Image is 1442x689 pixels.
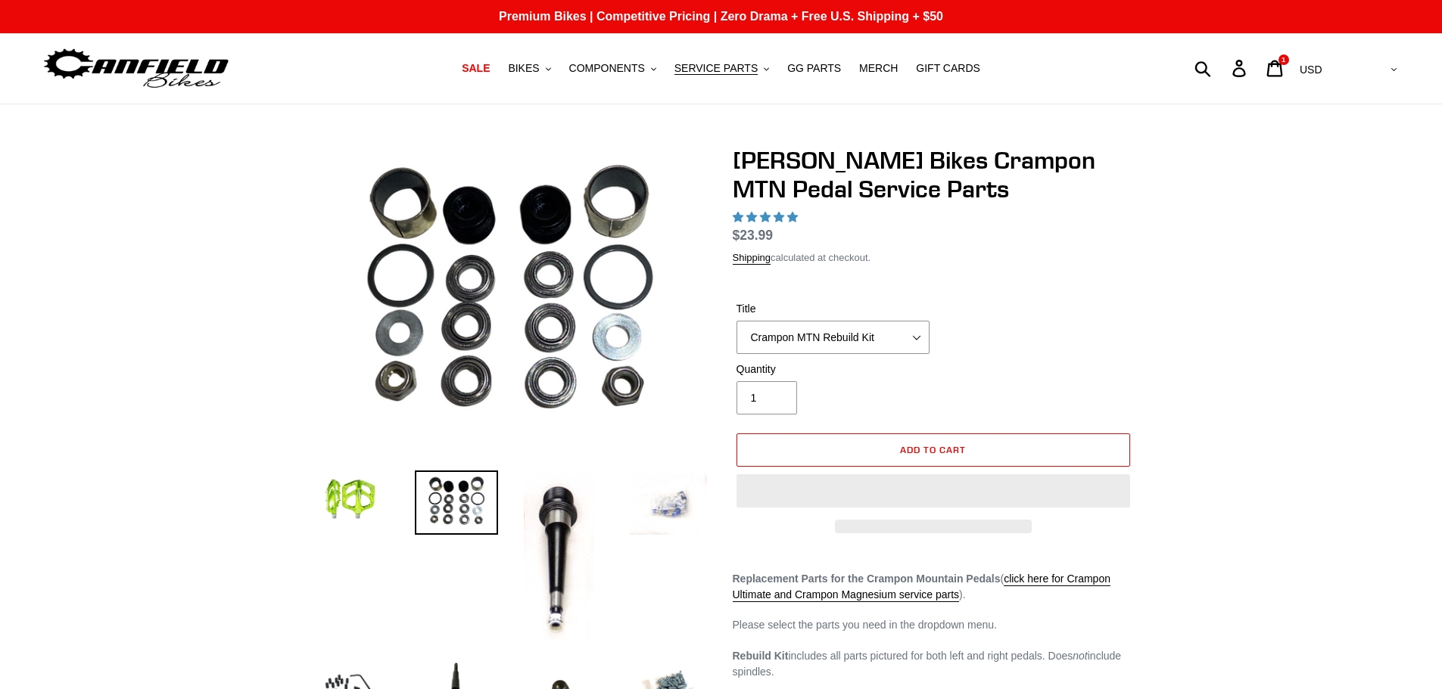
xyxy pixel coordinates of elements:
button: COMPONENTS [562,58,664,79]
span: COMPONENTS [569,62,645,75]
h1: [PERSON_NAME] Bikes Crampon MTN Pedal Service Parts [733,146,1134,204]
span: GIFT CARDS [916,62,980,75]
strong: Replacement Parts for the Crampon Mountain Pedals [733,573,1001,585]
a: 1 [1258,52,1294,85]
button: BIKES [500,58,558,79]
img: Canfield Bikes Crampon Mountain Rebuild Kit [312,149,707,445]
a: Shipping [733,252,771,265]
img: Canfield Bikes [42,45,231,92]
span: 5.00 stars [733,211,801,223]
a: GIFT CARDS [908,58,988,79]
strong: Rebuild Kit [733,650,789,662]
img: Load image into Gallery viewer, Canfield Bikes Crampon Mountain Rebuild Kit [415,470,498,535]
span: GG PARTS [787,62,841,75]
img: Load image into Gallery viewer, Canfield Bikes Crampon MTN Pedal Service Parts [627,470,710,538]
p: includes all parts pictured for both left and right pedals. Does include spindles. [733,648,1134,680]
span: Please select the parts you need in the dropdown menu. [733,619,997,631]
span: SALE [462,62,490,75]
a: MERCH [852,58,905,79]
span: SERVICE PARTS [674,62,758,75]
div: calculated at checkout. [733,250,1134,265]
a: click here for Crampon Ultimate and Crampon Magnesium service parts [733,573,1110,602]
a: GG PARTS [780,58,849,79]
span: 1 [1282,56,1285,64]
em: not [1073,650,1087,662]
input: Search [1203,51,1241,85]
img: Load image into Gallery viewer, Canfield Bikes Crampon MTN Pedal Service Parts [309,470,392,528]
span: BIKES [508,62,539,75]
span: $23.99 [733,228,774,243]
span: Add to cart [900,444,966,455]
a: SALE [454,58,497,79]
p: ( ). [733,571,1134,603]
img: Load image into Gallery viewer, Canfield Bikes Crampon MTN Pedal Service Parts [521,470,597,643]
label: Quantity [737,362,930,377]
button: Add to cart [737,433,1130,467]
label: Title [737,301,930,317]
span: MERCH [859,62,898,75]
button: SERVICE PARTS [667,58,777,79]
